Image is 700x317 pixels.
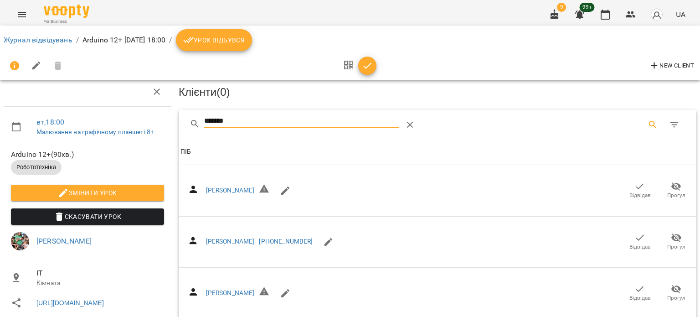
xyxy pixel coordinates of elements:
span: IT [36,268,164,279]
div: Sort [180,146,191,157]
img: avatar_s.png [650,8,663,21]
span: Відвідав [629,294,651,302]
input: Search [204,114,400,129]
button: Змінити урок [11,185,164,201]
img: 0f4237590412c1c5527fa531afc1ead7.jpg [11,232,29,250]
span: Робототехніка [11,163,62,171]
span: Прогул [667,294,685,302]
span: Прогул [667,192,685,199]
p: Кімната [36,279,164,288]
button: Фільтр [664,114,685,136]
a: [PERSON_NAME] [36,237,92,245]
h3: Клієнти ( 0 ) [179,86,696,98]
a: [PERSON_NAME] [206,289,255,296]
span: Arduino 12+ ( 90 хв. ) [11,149,164,160]
p: Arduino 12+ [DATE] 18:00 [82,35,166,46]
nav: breadcrumb [4,29,696,51]
li: / [169,35,172,46]
div: Table Toolbar [179,110,696,139]
span: Відвідав [629,243,651,251]
img: Voopty Logo [44,5,89,18]
button: Відвідав [622,178,658,203]
div: ПІБ [180,146,191,157]
a: [PHONE_NUMBER] [259,238,313,245]
span: ПІБ [180,146,695,157]
button: Прогул [658,229,695,255]
button: Відвідав [622,281,658,306]
h6: Невірний формат телефону ${ phone } [259,286,270,301]
span: 9 [557,3,566,12]
li: / [76,35,79,46]
button: Menu [11,4,33,26]
span: For Business [44,19,89,25]
button: Відвідав [622,229,658,255]
a: Журнал відвідувань [4,36,72,44]
span: Скасувати Урок [18,211,157,222]
a: Малювання на графічному планшеті 8+ [36,128,154,135]
a: [PERSON_NAME] [206,187,255,194]
span: Урок відбувся [183,35,245,46]
button: UA [672,6,689,23]
button: Урок відбувся [176,29,252,51]
span: Відвідав [629,192,651,199]
span: 99+ [580,3,595,12]
h6: Невірний формат телефону ${ phone } [259,183,270,198]
button: Прогул [658,178,695,203]
a: [URL][DOMAIN_NAME] [36,298,104,307]
span: Прогул [667,243,685,251]
span: Змінити урок [18,187,157,198]
span: UA [676,10,685,19]
button: Прогул [658,281,695,306]
a: вт , 18:00 [36,118,64,126]
button: Search [642,114,664,136]
button: Скасувати Урок [11,208,164,225]
span: New Client [649,60,694,71]
button: New Client [647,58,696,73]
a: [PERSON_NAME] [206,238,255,245]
